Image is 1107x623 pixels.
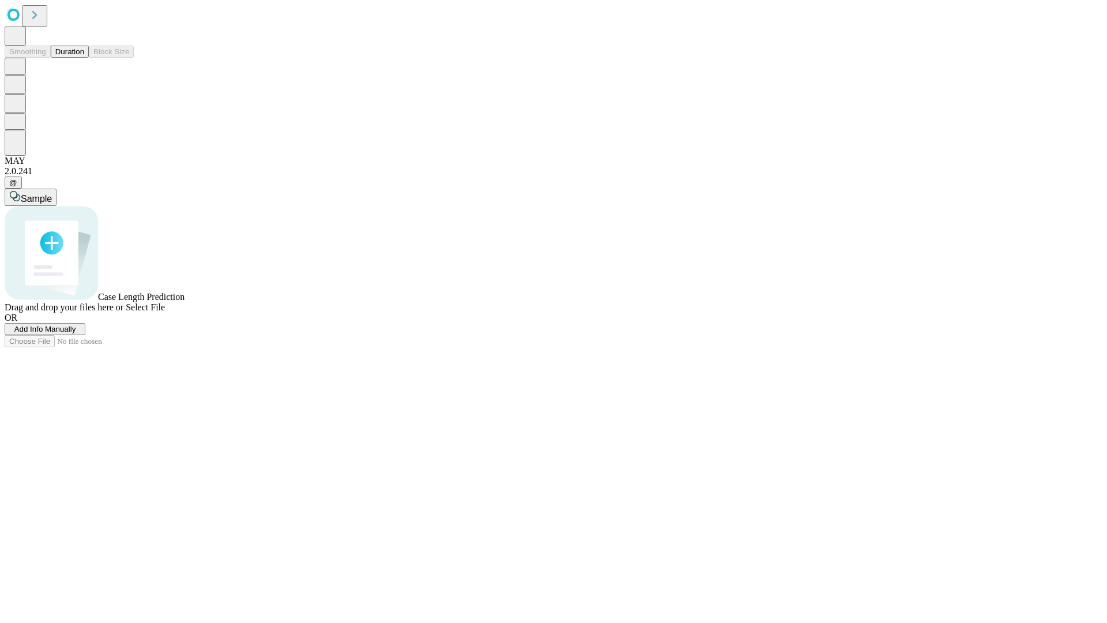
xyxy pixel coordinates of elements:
[51,46,89,58] button: Duration
[5,166,1102,177] div: 2.0.241
[21,194,52,204] span: Sample
[5,189,57,206] button: Sample
[5,302,123,312] span: Drag and drop your files here or
[5,323,85,335] button: Add Info Manually
[126,302,165,312] span: Select File
[9,178,17,187] span: @
[5,46,51,58] button: Smoothing
[14,325,76,333] span: Add Info Manually
[5,313,17,322] span: OR
[89,46,134,58] button: Block Size
[5,177,22,189] button: @
[98,292,184,302] span: Case Length Prediction
[5,156,1102,166] div: MAY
